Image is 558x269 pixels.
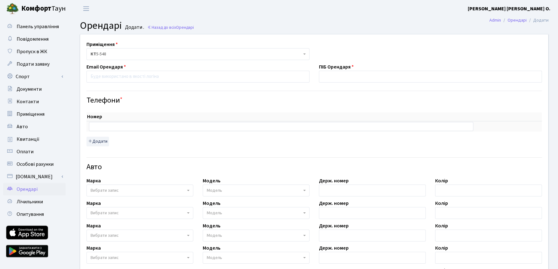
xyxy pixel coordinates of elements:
h4: Авто [86,163,542,172]
a: Документи [3,83,66,95]
label: Держ. номер [319,222,349,230]
span: <b>КТ</b>&nbsp;&nbsp;&nbsp;&nbsp;5-548 [91,51,302,57]
label: ПІБ Орендаря [319,63,354,71]
span: Повідомлення [17,36,49,43]
span: Вибрати запис [91,187,119,194]
span: Квитанції [17,136,39,143]
label: Модель [203,200,221,207]
span: Модель [207,232,222,239]
label: Email Орендаря [86,63,126,71]
label: Держ. номер [319,200,349,207]
span: Опитування [17,211,44,218]
span: Орендарі [80,18,122,33]
a: Орендарі [508,17,527,23]
a: Приміщення [3,108,66,120]
b: Комфорт [21,3,51,13]
a: [PERSON_NAME] [PERSON_NAME] О. [468,5,550,13]
span: Документи [17,86,42,93]
label: Держ. номер [319,177,349,185]
th: Номер [86,112,476,121]
a: Admin [489,17,501,23]
button: Переключити навігацію [78,3,94,14]
span: Панель управління [17,23,59,30]
img: logo.png [6,3,19,15]
a: Опитування [3,208,66,221]
a: Лічильники [3,195,66,208]
label: Марка [86,244,101,252]
span: Вибрати запис [91,210,119,216]
label: Колір [435,200,448,207]
a: [DOMAIN_NAME] [3,170,66,183]
small: Додати . [124,24,144,30]
nav: breadcrumb [480,14,558,27]
h4: Телефони [86,96,542,105]
label: Модель [203,177,221,185]
label: Колір [435,177,448,185]
a: Пропуск в ЖК [3,45,66,58]
a: Назад до всіхОрендарі [147,24,194,30]
a: Повідомлення [3,33,66,45]
span: Авто [17,123,28,130]
a: Авто [3,120,66,133]
label: Модель [203,244,221,252]
span: Вибрати запис [91,255,119,261]
span: <b>КТ</b>&nbsp;&nbsp;&nbsp;&nbsp;5-548 [86,48,310,60]
span: Вибрати запис [91,232,119,239]
span: Модель [207,255,222,261]
span: Орендарі [176,24,194,30]
b: КТ [91,51,96,57]
span: Особові рахунки [17,161,54,168]
a: Подати заявку [3,58,66,70]
a: Панель управління [3,20,66,33]
a: Спорт [3,70,66,83]
a: Орендарі [3,183,66,195]
label: Колір [435,222,448,230]
label: Приміщення [86,41,118,48]
span: Таун [21,3,66,14]
span: Приміщення [17,111,44,118]
a: Контакти [3,95,66,108]
label: Колір [435,244,448,252]
span: Лічильники [17,198,43,205]
input: Буде використано в якості логіна [86,71,310,83]
span: Пропуск в ЖК [17,48,47,55]
label: Модель [203,222,221,230]
span: Оплати [17,148,34,155]
label: Держ. номер [319,244,349,252]
span: Подати заявку [17,61,50,68]
span: Модель [207,210,222,216]
span: Контакти [17,98,39,105]
a: Оплати [3,145,66,158]
a: Квитанції [3,133,66,145]
a: Особові рахунки [3,158,66,170]
b: [PERSON_NAME] [PERSON_NAME] О. [468,5,550,12]
span: Модель [207,187,222,194]
li: Додати [527,17,549,24]
span: Орендарі [17,186,38,193]
label: Марка [86,177,101,185]
label: Марка [86,200,101,207]
label: Марка [86,222,101,230]
button: Додати [86,137,109,146]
